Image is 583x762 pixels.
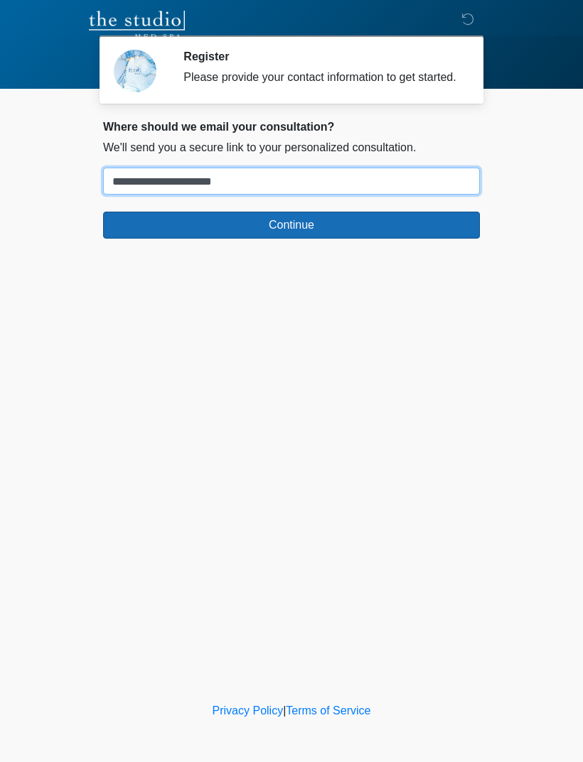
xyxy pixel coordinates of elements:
[283,704,286,717] a: |
[286,704,370,717] a: Terms of Service
[103,120,480,134] h2: Where should we email your consultation?
[103,139,480,156] p: We'll send you a secure link to your personalized consultation.
[213,704,284,717] a: Privacy Policy
[103,212,480,239] button: Continue
[89,11,185,39] img: The Studio Med Spa Logo
[183,50,459,63] h2: Register
[183,69,459,86] div: Please provide your contact information to get started.
[114,50,156,92] img: Agent Avatar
